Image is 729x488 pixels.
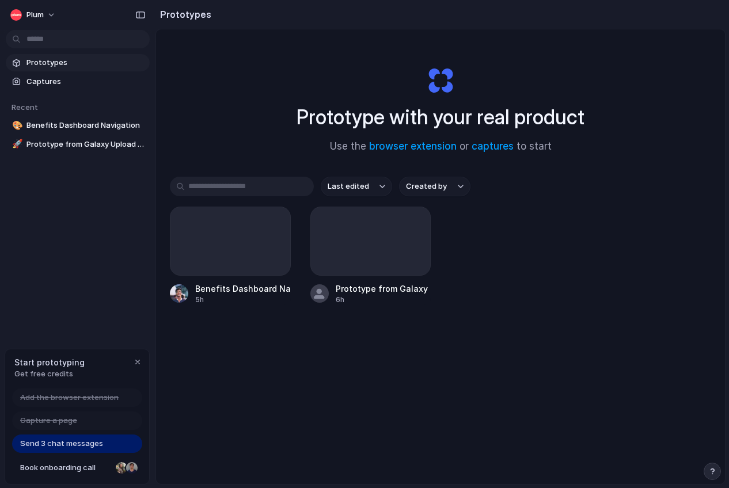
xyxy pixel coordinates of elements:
span: Start prototyping [14,356,85,368]
span: Prototypes [26,57,145,68]
a: 🚀Prototype from Galaxy Upload Sessions [6,136,150,153]
span: Recent [12,102,38,112]
span: Prototype from Galaxy Upload Sessions [26,139,145,150]
span: Captures [26,76,145,87]
a: Prototype from Galaxy Upload Sessions6h [310,207,431,305]
a: Book onboarding call [12,459,142,477]
a: browser extension [369,140,457,152]
button: 🚀 [10,139,22,150]
div: 🎨 [12,119,20,132]
button: Plum [6,6,62,24]
span: Get free credits [14,368,85,380]
div: Christian Iacullo [125,461,139,475]
div: 5h [195,295,291,305]
button: Last edited [321,177,392,196]
a: Benefits Dashboard Navigation5h [170,207,291,305]
span: Created by [406,181,447,192]
a: 🎨Benefits Dashboard Navigation [6,117,150,134]
button: Created by [399,177,470,196]
span: Book onboarding call [20,462,111,474]
span: Capture a page [20,415,77,426]
button: 🎨 [10,120,22,131]
span: Use the or to start [330,139,552,154]
span: Benefits Dashboard Navigation [26,120,145,131]
div: Nicole Kubica [115,461,128,475]
span: Last edited [328,181,369,192]
div: Benefits Dashboard Navigation [195,283,291,295]
span: Add the browser extension [20,392,119,403]
a: captures [472,140,514,152]
span: Send 3 chat messages [20,438,103,449]
h1: Prototype with your real product [297,102,584,132]
h2: Prototypes [155,7,211,21]
div: Prototype from Galaxy Upload Sessions [336,283,431,295]
a: Captures [6,73,150,90]
a: Prototypes [6,54,150,71]
div: 🚀 [12,138,20,151]
span: Plum [26,9,44,21]
div: 6h [336,295,431,305]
